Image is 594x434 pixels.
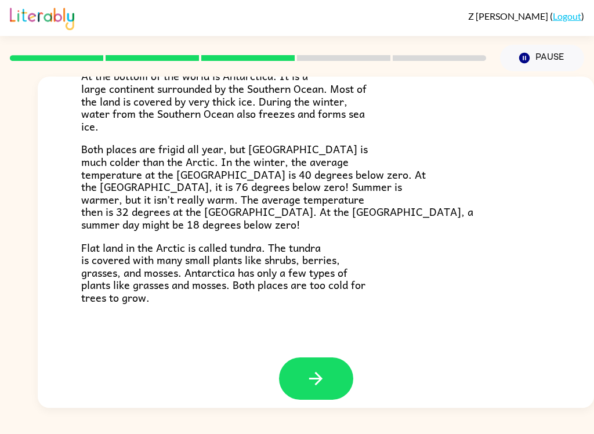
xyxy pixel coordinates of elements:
span: Flat land in the Arctic is called tundra. The tundra is covered with many small plants like shrub... [81,239,365,306]
a: Logout [553,10,581,21]
span: Z [PERSON_NAME] [468,10,550,21]
div: ( ) [468,10,584,21]
span: At the bottom of the world is Antarctica. It is a large continent surrounded by the Southern Ocea... [81,67,367,134]
span: Both places are frigid all year, but [GEOGRAPHIC_DATA] is much colder than the Arctic. In the win... [81,140,473,233]
img: Literably [10,5,74,30]
button: Pause [500,45,584,71]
